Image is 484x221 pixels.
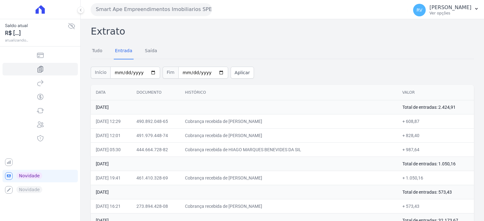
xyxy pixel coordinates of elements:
p: Ver opções [429,11,471,16]
td: 444.664.728-82 [131,142,180,157]
span: RV [417,8,423,12]
a: Entrada [114,43,134,59]
td: + 828,40 [397,128,474,142]
th: Documento [131,85,180,100]
button: Smart Ape Empreendimentos Imobiliarios SPE LTDA [91,3,212,16]
td: Cobrança recebida de [PERSON_NAME] [180,199,397,213]
span: Novidade [16,172,42,179]
td: [DATE] 16:21 [91,199,131,213]
td: [DATE] [91,100,397,114]
p: [PERSON_NAME] [429,4,471,11]
td: Total de entradas: 573,43 [397,185,474,199]
td: + 1.050,16 [397,171,474,185]
th: Valor [397,85,474,100]
span: Início [91,67,110,79]
td: [DATE] 19:41 [91,171,131,185]
td: [DATE] 12:29 [91,114,131,128]
td: 461.410.328-69 [131,171,180,185]
td: Cobrança recebida de [PERSON_NAME] [180,128,397,142]
a: Novidade [3,170,78,182]
button: Aplicar [231,67,254,79]
td: 490.892.048-65 [131,114,180,128]
span: R$ [...] [5,29,68,37]
td: Total de entradas: 2.424,91 [397,100,474,114]
a: Tudo [91,43,104,59]
td: Total de entradas: 1.050,16 [397,157,474,171]
td: Cobrança recebida de [PERSON_NAME] [180,114,397,128]
nav: Sidebar [5,49,75,196]
td: [DATE] [91,157,397,171]
td: [DATE] 12:01 [91,128,131,142]
span: atualizando... [5,37,68,43]
td: Cobrança recebida de HIAGO MARQUES BENEVIDES DA SIL [180,142,397,157]
td: Cobrança recebida de [PERSON_NAME] [180,171,397,185]
span: Saldo atual [5,22,68,29]
td: 273.894.428-08 [131,199,180,213]
td: 491.979.448-74 [131,128,180,142]
td: + 573,43 [397,199,474,213]
td: + 608,87 [397,114,474,128]
a: Saída [144,43,158,59]
span: Fim [163,67,178,79]
td: [DATE] [91,185,397,199]
th: Histórico [180,85,397,100]
td: [DATE] 05:30 [91,142,131,157]
td: + 987,64 [397,142,474,157]
th: Data [91,85,131,100]
h2: Extrato [91,24,474,38]
button: RV [PERSON_NAME] Ver opções [408,1,484,19]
